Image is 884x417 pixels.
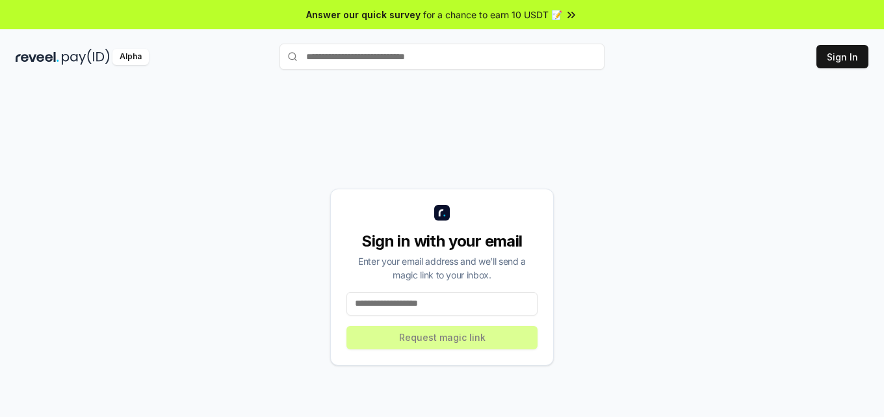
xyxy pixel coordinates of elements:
div: Alpha [112,49,149,65]
img: logo_small [434,205,450,221]
span: Answer our quick survey [306,8,421,21]
span: for a chance to earn 10 USDT 📝 [423,8,562,21]
div: Sign in with your email [346,231,538,252]
img: pay_id [62,49,110,65]
div: Enter your email address and we’ll send a magic link to your inbox. [346,254,538,282]
button: Sign In [816,45,868,68]
img: reveel_dark [16,49,59,65]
